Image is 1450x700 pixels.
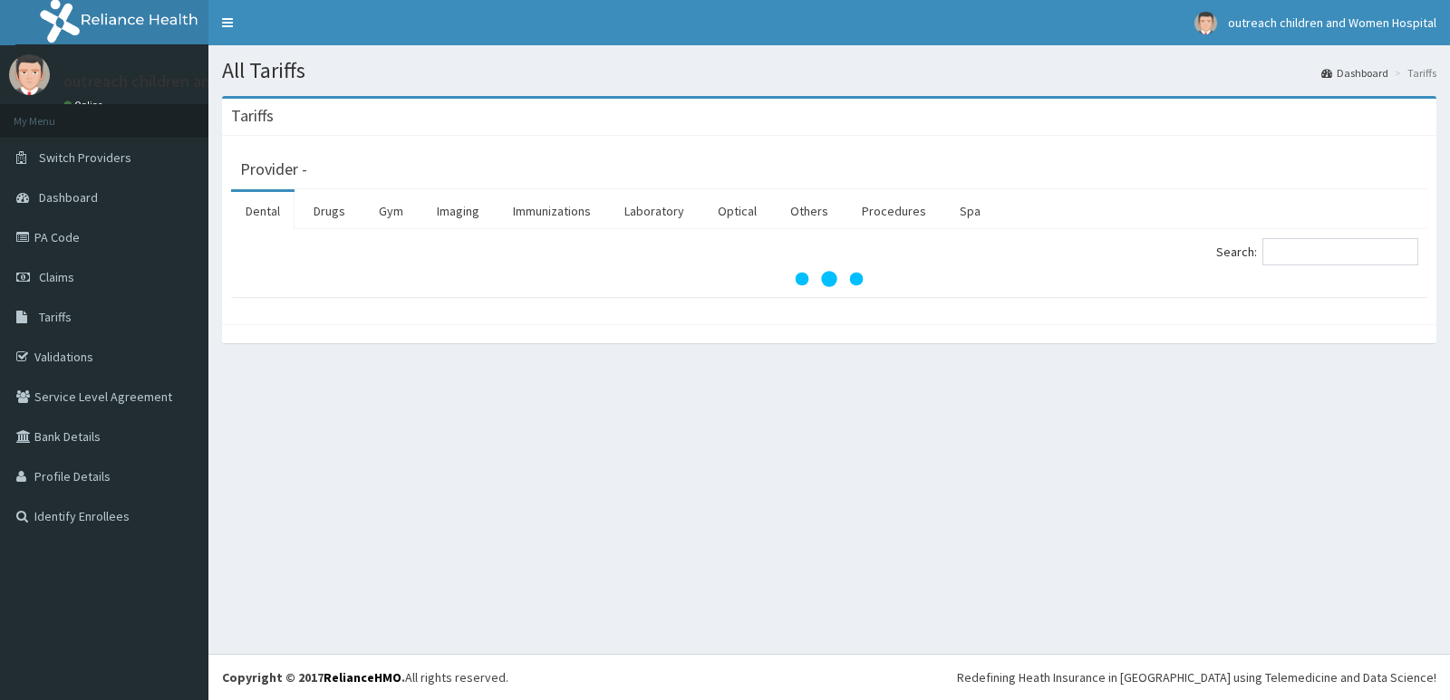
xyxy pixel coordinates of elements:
[231,108,274,124] h3: Tariffs
[240,161,307,177] h3: Provider -
[39,269,74,285] span: Claims
[9,54,50,95] img: User Image
[703,192,771,230] a: Optical
[957,668,1436,686] div: Redefining Heath Insurance in [GEOGRAPHIC_DATA] using Telemedicine and Data Science!
[299,192,360,230] a: Drugs
[63,73,339,90] p: outreach children and Women Hospital
[1321,65,1388,81] a: Dashboard
[364,192,418,230] a: Gym
[222,669,405,686] strong: Copyright © 2017 .
[1194,12,1217,34] img: User Image
[793,243,865,315] svg: audio-loading
[208,654,1450,700] footer: All rights reserved.
[1262,238,1418,265] input: Search:
[231,192,295,230] a: Dental
[324,669,401,686] a: RelianceHMO
[1216,238,1418,265] label: Search:
[776,192,843,230] a: Others
[1390,65,1436,81] li: Tariffs
[222,59,1436,82] h1: All Tariffs
[1228,14,1436,31] span: outreach children and Women Hospital
[63,99,107,111] a: Online
[39,309,72,325] span: Tariffs
[610,192,699,230] a: Laboratory
[39,149,131,166] span: Switch Providers
[39,189,98,206] span: Dashboard
[847,192,941,230] a: Procedures
[945,192,995,230] a: Spa
[422,192,494,230] a: Imaging
[498,192,605,230] a: Immunizations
